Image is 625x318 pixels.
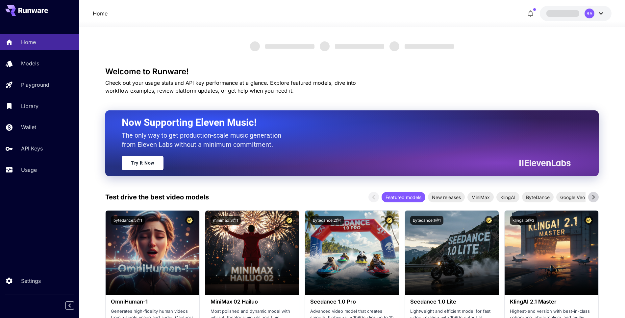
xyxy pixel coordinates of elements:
[211,216,241,225] button: minimax:3@1
[122,131,286,149] p: The only way to get production-scale music generation from Eleven Labs without a minimum commitment.
[540,6,612,21] button: BA
[65,301,74,310] button: Collapse sidebar
[21,123,36,131] p: Wallet
[21,38,36,46] p: Home
[93,10,108,17] nav: breadcrumb
[305,211,399,295] img: alt
[505,211,598,295] img: alt
[285,216,294,225] button: Certified Model – Vetted for best performance and includes a commercial license.
[70,300,79,311] div: Collapse sidebar
[211,299,294,305] h3: MiniMax 02 Hailuo
[496,194,519,201] span: KlingAI
[510,216,537,225] button: klingai:5@3
[467,192,494,202] div: MiniMax
[428,192,465,202] div: New releases
[405,211,499,295] img: alt
[93,10,108,17] a: Home
[106,211,199,295] img: alt
[122,156,163,170] a: Try It Now
[382,192,425,202] div: Featured models
[122,116,566,129] h2: Now Supporting Eleven Music!
[467,194,494,201] span: MiniMax
[385,216,394,225] button: Certified Model – Vetted for best performance and includes a commercial license.
[496,192,519,202] div: KlingAI
[21,59,39,67] p: Models
[556,192,589,202] div: Google Veo
[522,194,554,201] span: ByteDance
[21,81,49,89] p: Playground
[510,299,593,305] h3: KlingAI 2.1 Master
[111,299,194,305] h3: OmniHuman‑1
[21,102,38,110] p: Library
[522,192,554,202] div: ByteDance
[310,216,344,225] button: bytedance:2@1
[556,194,589,201] span: Google Veo
[105,79,356,94] span: Check out your usage stats and API key performance at a glance. Explore featured models, dive int...
[105,192,209,202] p: Test drive the best video models
[585,9,594,18] div: BA
[21,166,37,174] p: Usage
[428,194,465,201] span: New releases
[21,145,43,152] p: API Keys
[105,67,599,76] h3: Welcome to Runware!
[111,216,145,225] button: bytedance:5@1
[205,211,299,295] img: alt
[382,194,425,201] span: Featured models
[185,216,194,225] button: Certified Model – Vetted for best performance and includes a commercial license.
[584,216,593,225] button: Certified Model – Vetted for best performance and includes a commercial license.
[410,299,493,305] h3: Seedance 1.0 Lite
[410,216,443,225] button: bytedance:1@1
[21,277,41,285] p: Settings
[485,216,493,225] button: Certified Model – Vetted for best performance and includes a commercial license.
[310,299,393,305] h3: Seedance 1.0 Pro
